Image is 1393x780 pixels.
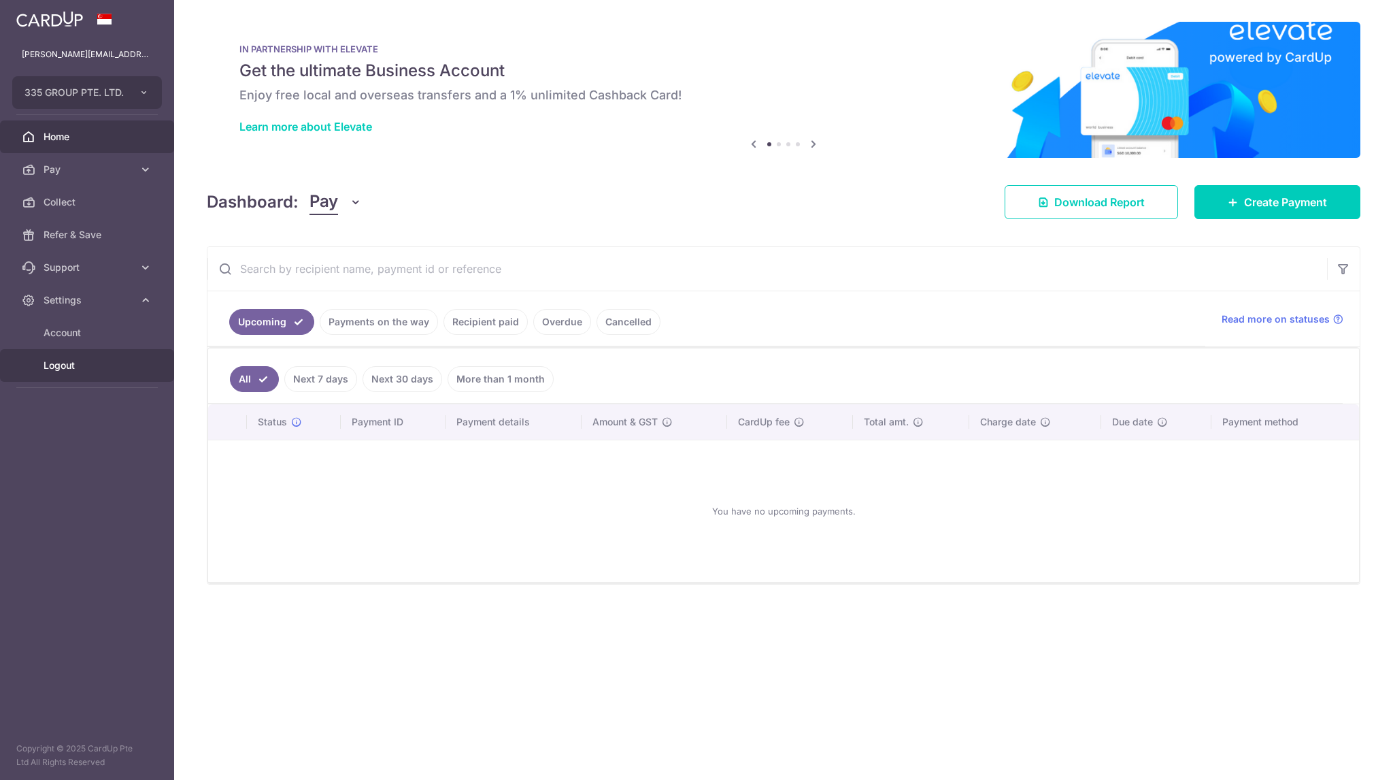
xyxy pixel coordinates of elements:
input: Search by recipient name, payment id or reference [207,247,1327,291]
span: Status [258,415,287,429]
div: You have no upcoming payments. [224,451,1343,571]
span: Create Payment [1244,194,1327,210]
a: Recipient paid [443,309,528,335]
span: CardUp fee [738,415,790,429]
a: Create Payment [1194,185,1360,219]
a: Next 7 days [284,366,357,392]
a: Next 30 days [363,366,442,392]
span: Read more on statuses [1222,312,1330,326]
span: Settings [44,293,133,307]
span: Pay [309,189,338,215]
span: Pay [44,163,133,176]
span: Amount & GST [592,415,658,429]
a: Upcoming [229,309,314,335]
button: Pay [309,189,362,215]
span: Total amt. [864,415,909,429]
h6: Enjoy free local and overseas transfers and a 1% unlimited Cashback Card! [239,87,1328,103]
span: Account [44,326,133,340]
th: Payment details [446,404,582,440]
span: Download Report [1054,194,1145,210]
a: Read more on statuses [1222,312,1343,326]
p: IN PARTNERSHIP WITH ELEVATE [239,44,1328,54]
span: Charge date [980,415,1036,429]
a: Payments on the way [320,309,438,335]
a: Overdue [533,309,591,335]
a: Download Report [1005,185,1178,219]
button: 335 GROUP PTE. LTD. [12,76,162,109]
span: Refer & Save [44,228,133,242]
a: Learn more about Elevate [239,120,372,133]
a: Cancelled [597,309,660,335]
a: All [230,366,279,392]
span: Due date [1112,415,1153,429]
span: Home [44,130,133,144]
h5: Get the ultimate Business Account [239,60,1328,82]
span: Support [44,261,133,274]
img: CardUp [16,11,83,27]
span: 335 GROUP PTE. LTD. [24,86,125,99]
span: Logout [44,359,133,372]
img: Renovation banner [207,22,1360,158]
h4: Dashboard: [207,190,299,214]
th: Payment ID [341,404,446,440]
a: More than 1 month [448,366,554,392]
th: Payment method [1211,404,1359,440]
span: Collect [44,195,133,209]
p: [PERSON_NAME][EMAIL_ADDRESS][DOMAIN_NAME] [22,48,152,61]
